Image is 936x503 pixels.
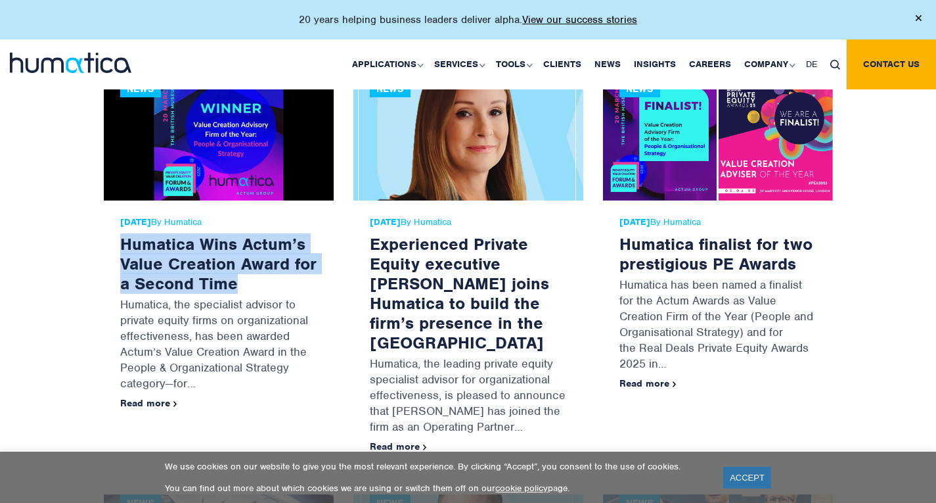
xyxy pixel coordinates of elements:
[619,377,677,389] a: Read more
[10,53,131,73] img: logo
[370,216,401,228] strong: [DATE]
[495,483,548,494] a: cookie policy
[173,401,177,407] img: arrowicon
[370,352,567,441] p: Humatica, the leading private equity specialist advisor for organizational effectiveness, is plea...
[104,80,334,201] img: Humatica Wins Actum’s Value Creation Award for a Second Time
[603,80,833,201] img: Humatica finalist for two prestigious PE Awards
[619,217,816,228] span: By Humatica
[353,80,583,201] img: Experienced Private Equity executive Melissa Mounce joins Humatica to build the firm’s presence i...
[120,217,317,228] span: By Humatica
[120,233,317,294] a: Humatica Wins Actum’s Value Creation Award for a Second Time
[120,293,317,398] p: Humatica, the specialist advisor to private equity firms on organizational effectiveness, has bee...
[428,39,489,89] a: Services
[619,274,816,378] p: Humatica has been named a finalist for the Actum Awards as Value Creation Firm of the Year (Peopl...
[165,483,707,494] p: You can find out more about which cookies we are using or switch them off on our page.
[738,39,799,89] a: Company
[588,39,627,89] a: News
[165,461,707,472] p: We use cookies on our website to give you the most relevant experience. By clicking “Accept”, you...
[799,39,824,89] a: DE
[830,60,840,70] img: search_icon
[370,217,567,228] span: By Humatica
[537,39,588,89] a: Clients
[299,13,637,26] p: 20 years helping business leaders deliver alpha.
[619,216,650,228] strong: [DATE]
[627,39,682,89] a: Insights
[847,39,936,89] a: Contact us
[522,13,637,26] a: View our success stories
[619,233,813,274] a: Humatica finalist for two prestigious PE Awards
[345,39,428,89] a: Applications
[673,381,677,387] img: arrowicon
[370,233,549,353] a: Experienced Private Equity executive [PERSON_NAME] joins Humatica to build the firm’s presence in...
[423,444,427,450] img: arrowicon
[723,467,771,489] a: ACCEPT
[806,59,817,70] span: DE
[489,39,537,89] a: Tools
[120,216,151,228] strong: [DATE]
[370,441,427,452] a: Read more
[120,397,177,409] a: Read more
[682,39,738,89] a: Careers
